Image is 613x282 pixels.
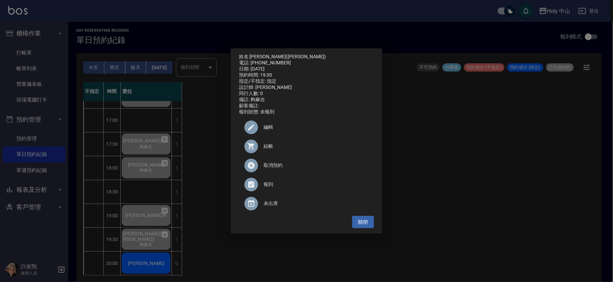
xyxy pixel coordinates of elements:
[239,66,374,72] div: 日期: [DATE]
[239,194,374,213] div: 未出席
[352,216,374,229] button: 關閉
[239,118,374,137] div: 編輯
[239,103,374,109] div: 顧客備註:
[264,181,369,188] span: 報到
[264,200,369,207] span: 未出席
[239,84,374,91] div: 設計師: [PERSON_NAME]
[264,143,369,150] span: 結帳
[250,54,326,59] a: [PERSON_NAME]([PERSON_NAME])
[264,124,369,131] span: 編輯
[239,91,374,97] div: 同行人數: 0
[239,109,374,115] div: 報到狀態: 未報到
[239,72,374,78] div: 預約時間: 19:30
[239,60,374,66] div: 電話: [PHONE_NUMBER]
[239,54,374,60] p: 姓名:
[264,162,369,169] span: 取消預約
[239,97,374,103] div: 備註: 夠麻吉
[239,78,374,84] div: 指定/不指定: 指定
[239,156,374,175] div: 取消預約
[239,137,374,156] a: 結帳
[239,175,374,194] div: 報到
